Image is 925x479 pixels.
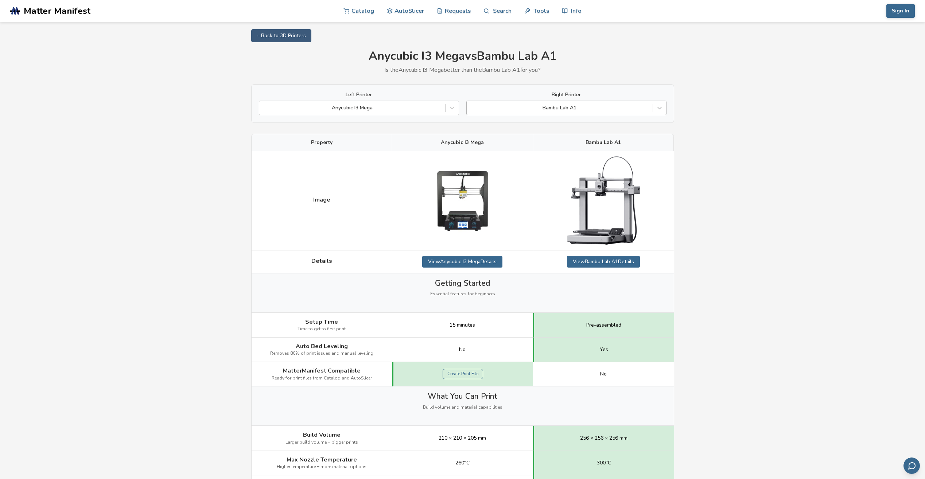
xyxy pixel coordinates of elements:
[586,140,621,145] span: Bambu Lab A1
[296,343,348,350] span: Auto Bed Leveling
[426,164,499,237] img: Anycubic I3 Mega
[311,140,333,145] span: Property
[263,105,264,111] input: Anycubic I3 Mega
[586,322,621,328] span: Pre-assembled
[298,327,346,332] span: Time to get to first print
[428,392,497,401] span: What You Can Print
[24,6,90,16] span: Matter Manifest
[567,256,640,268] a: ViewBambu Lab A1Details
[466,92,666,98] label: Right Printer
[597,460,611,466] span: 300°C
[305,319,338,325] span: Setup Time
[272,376,372,381] span: Ready for print files from Catalog and AutoSlicer
[567,156,640,244] img: Bambu Lab A1
[435,279,490,288] span: Getting Started
[313,196,330,203] span: Image
[277,464,366,470] span: Higher temperature = more material options
[443,369,483,379] a: Create Print File
[430,292,495,297] span: Essential features for beginners
[251,29,311,42] a: ← Back to 3D Printers
[580,435,627,441] span: 256 × 256 × 256 mm
[422,256,502,268] a: ViewAnycubic I3 MegaDetails
[311,258,332,264] span: Details
[886,4,915,18] button: Sign In
[259,92,459,98] label: Left Printer
[439,435,486,441] span: 210 × 210 × 205 mm
[600,371,607,377] span: No
[251,50,674,63] h1: Anycubic I3 Mega vs Bambu Lab A1
[455,460,470,466] span: 260°C
[459,347,466,353] span: No
[303,432,341,438] span: Build Volume
[903,457,920,474] button: Send feedback via email
[283,367,361,374] span: MatterManifest Compatible
[450,322,475,328] span: 15 minutes
[285,440,358,445] span: Larger build volume = bigger prints
[470,105,472,111] input: Bambu Lab A1
[423,405,502,410] span: Build volume and material capabilities
[270,351,373,356] span: Removes 80% of print issues and manual leveling
[251,67,674,73] p: Is the Anycubic I3 Mega better than the Bambu Lab A1 for you?
[441,140,484,145] span: Anycubic I3 Mega
[600,347,608,353] span: Yes
[287,456,357,463] span: Max Nozzle Temperature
